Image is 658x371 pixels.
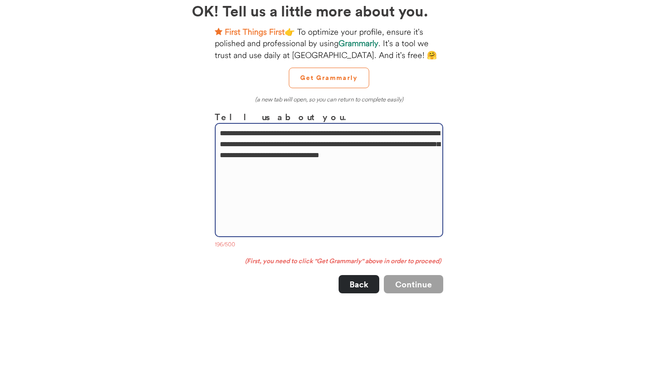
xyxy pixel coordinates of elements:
div: v 4.0.25 [26,15,45,22]
div: Domínio [48,54,70,60]
div: [PERSON_NAME]: [DOMAIN_NAME] [24,24,131,31]
h3: Tell us about you. [215,110,443,123]
div: 👉 To optimize your profile, ensure it's polished and professional by using . It's a tool we trust... [215,26,443,61]
img: tab_keywords_by_traffic_grey.svg [96,53,104,60]
button: Continue [384,275,443,293]
strong: First Things First [225,26,285,37]
strong: Grammarly [339,38,378,48]
em: (a new tab will open, so you can return to complete easily) [255,95,403,103]
img: website_grey.svg [15,24,22,31]
div: (First, you need to click "Get Grammarly" above in order to proceed) [215,257,443,266]
img: tab_domain_overview_orange.svg [38,53,45,60]
div: Palavras-chave [106,54,147,60]
div: 196/500 [215,241,443,250]
img: logo_orange.svg [15,15,22,22]
button: Get Grammarly [289,68,369,88]
button: Back [339,275,379,293]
